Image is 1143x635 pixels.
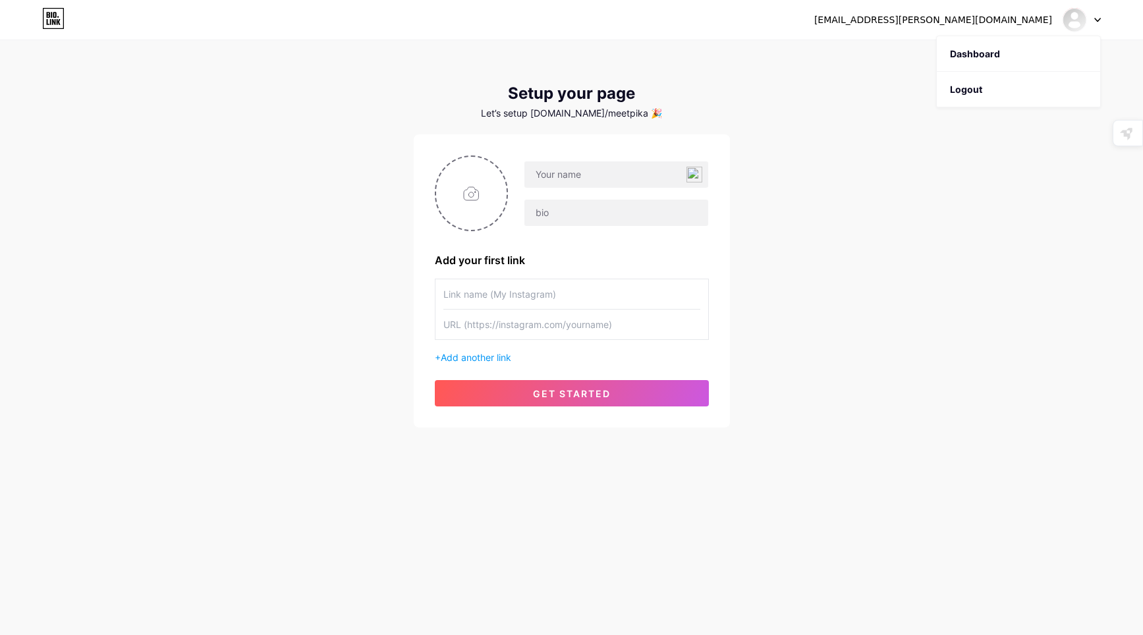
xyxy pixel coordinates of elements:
[814,13,1052,27] div: [EMAIL_ADDRESS][PERSON_NAME][DOMAIN_NAME]
[686,167,702,182] img: npw-badge-icon-locked.svg
[435,252,709,268] div: Add your first link
[414,84,730,103] div: Setup your page
[414,108,730,119] div: Let’s setup [DOMAIN_NAME]/meetpika 🎉
[435,350,709,364] div: +
[443,279,700,309] input: Link name (My Instagram)
[1062,7,1087,32] img: meetpika
[441,352,511,363] span: Add another link
[937,72,1100,107] li: Logout
[443,310,700,339] input: URL (https://instagram.com/yourname)
[524,200,708,226] input: bio
[524,161,708,188] input: Your name
[937,36,1100,72] a: Dashboard
[435,380,709,406] button: get started
[533,388,611,399] span: get started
